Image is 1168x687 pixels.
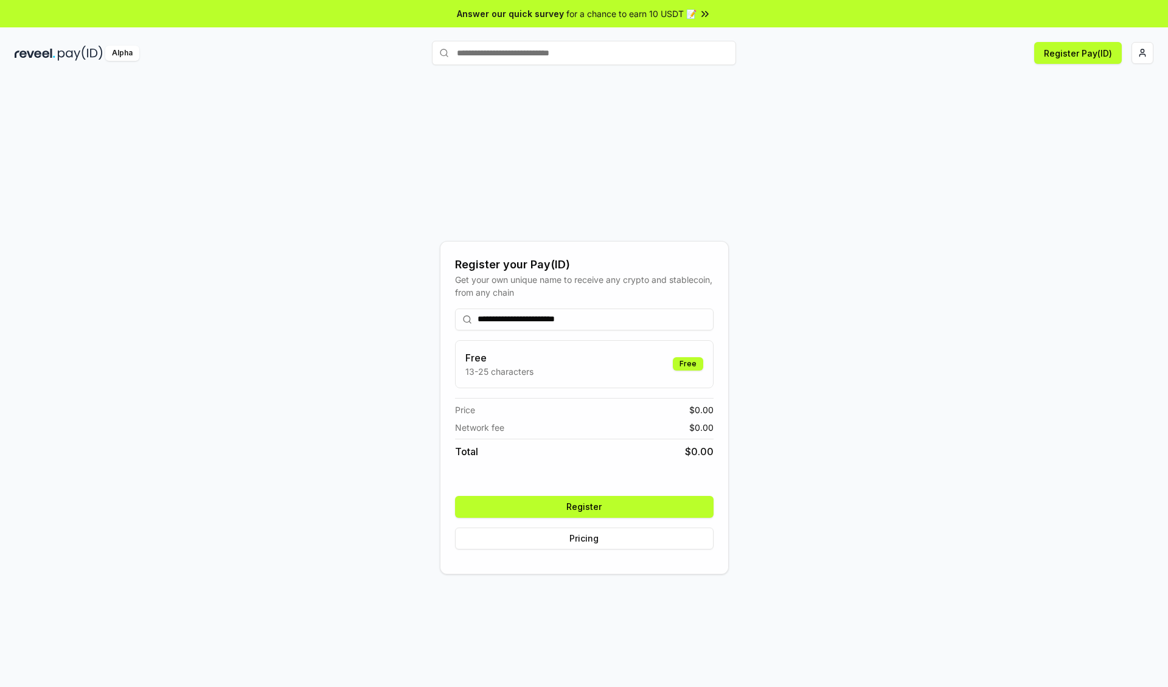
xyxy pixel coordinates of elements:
[455,421,504,434] span: Network fee
[455,256,714,273] div: Register your Pay(ID)
[1034,42,1122,64] button: Register Pay(ID)
[457,7,564,20] span: Answer our quick survey
[685,444,714,459] span: $ 0.00
[455,403,475,416] span: Price
[455,496,714,518] button: Register
[566,7,697,20] span: for a chance to earn 10 USDT 📝
[58,46,103,61] img: pay_id
[465,365,534,378] p: 13-25 characters
[673,357,703,371] div: Free
[105,46,139,61] div: Alpha
[689,421,714,434] span: $ 0.00
[455,444,478,459] span: Total
[455,273,714,299] div: Get your own unique name to receive any crypto and stablecoin, from any chain
[15,46,55,61] img: reveel_dark
[455,528,714,549] button: Pricing
[689,403,714,416] span: $ 0.00
[465,350,534,365] h3: Free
